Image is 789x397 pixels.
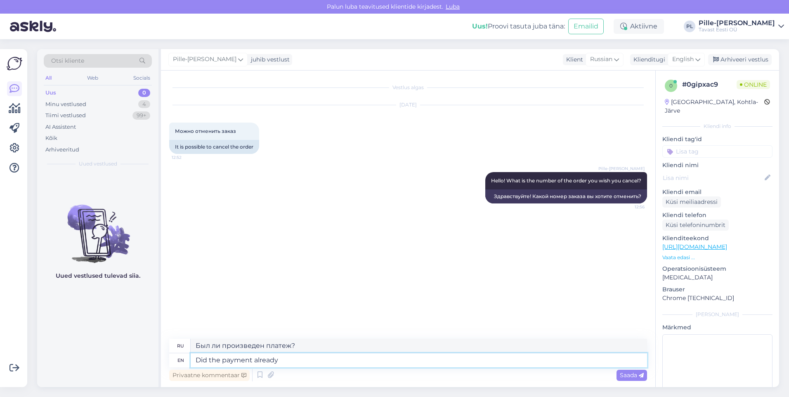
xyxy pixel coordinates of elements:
[132,111,150,120] div: 99+
[568,19,604,34] button: Emailid
[684,21,695,32] div: PL
[662,188,772,196] p: Kliendi email
[662,294,772,302] p: Chrome [TECHNICAL_ID]
[177,339,184,353] div: ru
[472,21,565,31] div: Proovi tasuta juba täna:
[485,189,647,203] div: Здравствуйте! Какой номер заказа вы хотите отменить?
[699,20,784,33] a: Pille-[PERSON_NAME]Tavast Eesti OÜ
[138,89,150,97] div: 0
[590,55,612,64] span: Russian
[45,123,76,131] div: AI Assistent
[708,54,772,65] div: Arhiveeri vestlus
[132,73,152,83] div: Socials
[662,123,772,130] div: Kliendi info
[138,100,150,109] div: 4
[45,134,57,142] div: Kõik
[563,55,583,64] div: Klient
[173,55,236,64] span: Pille-[PERSON_NAME]
[169,370,250,381] div: Privaatne kommentaar
[443,3,462,10] span: Luba
[614,204,645,210] span: 12:56
[663,173,763,182] input: Lisa nimi
[45,146,79,154] div: Arhiveeritud
[662,211,772,220] p: Kliendi telefon
[682,80,737,90] div: # 0gipxac9
[175,128,236,134] span: Можно отменить заказ
[662,196,721,208] div: Küsi meiliaadressi
[169,84,647,91] div: Vestlus algas
[699,26,775,33] div: Tavast Eesti OÜ
[662,220,729,231] div: Küsi telefoninumbrit
[672,55,694,64] span: English
[699,20,775,26] div: Pille-[PERSON_NAME]
[662,311,772,318] div: [PERSON_NAME]
[662,161,772,170] p: Kliendi nimi
[620,371,644,379] span: Saada
[45,100,86,109] div: Minu vestlused
[614,19,664,34] div: Aktiivne
[662,135,772,144] p: Kliendi tag'id
[669,83,673,89] span: 0
[191,353,647,367] textarea: Did the payment already
[662,285,772,294] p: Brauser
[662,234,772,243] p: Klienditeekond
[169,101,647,109] div: [DATE]
[169,140,259,154] div: It is possible to cancel the order
[56,272,140,280] p: Uued vestlused tulevad siia.
[172,154,203,161] span: 12:52
[79,160,117,168] span: Uued vestlused
[51,57,84,65] span: Otsi kliente
[45,89,56,97] div: Uus
[662,265,772,273] p: Operatsioonisüsteem
[45,111,86,120] div: Tiimi vestlused
[662,145,772,158] input: Lisa tag
[665,98,764,115] div: [GEOGRAPHIC_DATA], Kohtla-Järve
[7,56,22,71] img: Askly Logo
[177,353,184,367] div: en
[737,80,770,89] span: Online
[191,339,647,353] textarea: Был ли произведен платеж?
[630,55,665,64] div: Klienditugi
[662,243,727,250] a: [URL][DOMAIN_NAME]
[662,273,772,282] p: [MEDICAL_DATA]
[44,73,53,83] div: All
[662,323,772,332] p: Märkmed
[85,73,100,83] div: Web
[662,254,772,261] p: Vaata edasi ...
[37,190,158,264] img: No chats
[598,165,645,172] span: Pille-[PERSON_NAME]
[472,22,488,30] b: Uus!
[248,55,290,64] div: juhib vestlust
[491,177,641,184] span: Hello! What is the number of the order you wish you cancel?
